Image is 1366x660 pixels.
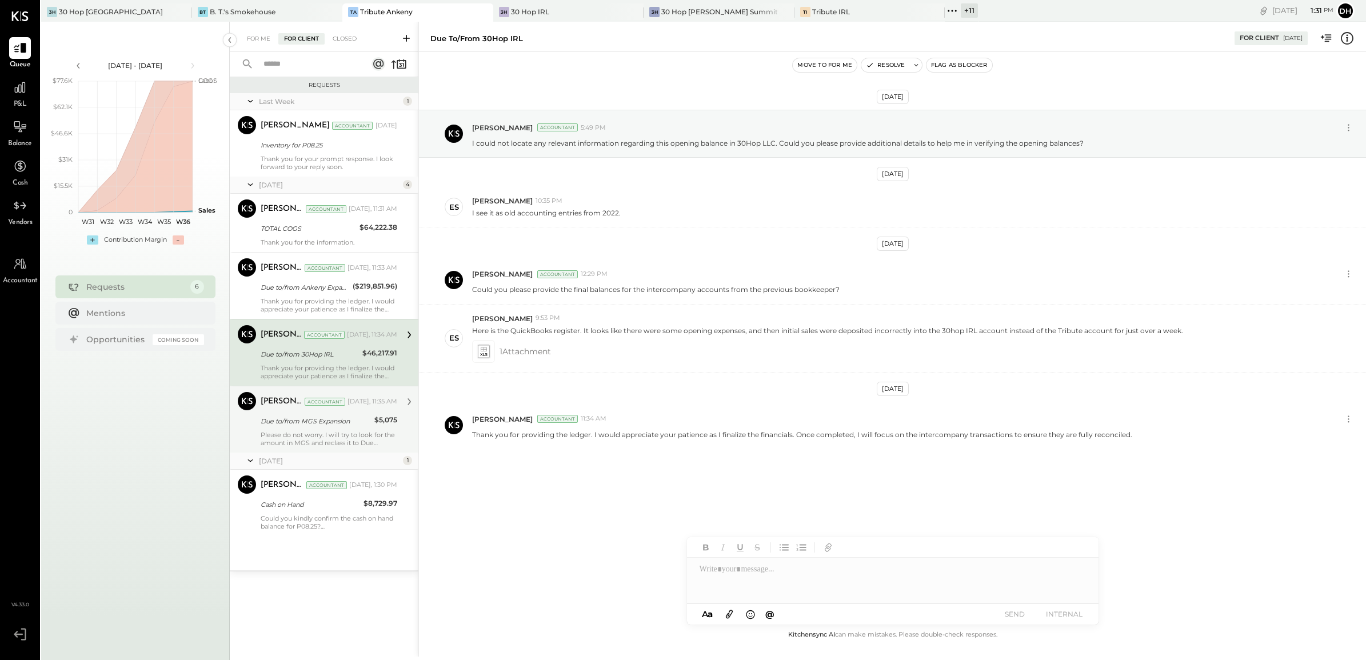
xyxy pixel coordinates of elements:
div: Thank you for the information. [261,238,397,246]
button: Bold [698,540,713,555]
div: Please do not worry. I will try to look for the amount in MGS and reclass it to Due to/from Tribu... [261,431,397,447]
div: [DATE] [1283,34,1303,42]
button: Strikethrough [750,540,765,555]
div: Cash on Hand [261,499,360,510]
div: B. T.'s Smokehouse [210,7,275,17]
div: 30 Hop [GEOGRAPHIC_DATA] [59,7,163,17]
div: 4 [403,180,412,189]
div: For Me [241,33,276,45]
div: Closed [327,33,362,45]
div: Inventory for P08.25 [261,139,394,151]
div: ($219,851.96) [353,281,397,292]
div: Last Week [259,97,400,106]
span: 1 Attachment [500,340,551,363]
div: 3H [649,7,660,17]
text: W33 [119,218,133,226]
div: Opportunities [86,334,147,345]
button: Aa [698,608,717,621]
div: 3H [47,7,57,17]
div: Accountant [332,122,373,130]
span: 11:34 AM [581,414,606,423]
button: Underline [733,540,748,555]
div: $8,729.97 [364,498,397,509]
div: [DATE], 11:35 AM [348,397,397,406]
div: 30 Hop [PERSON_NAME] Summit [661,7,777,17]
div: [PERSON_NAME] [261,262,302,274]
p: I see it as old accounting entries from 2022. [472,208,621,218]
text: $46.6K [51,129,73,137]
div: TA [348,7,358,17]
div: [DATE] [376,121,397,130]
div: Accountant [305,264,345,272]
span: 9:53 PM [536,314,560,323]
div: $46,217.91 [362,347,397,359]
div: Contribution Margin [104,235,167,245]
div: [DATE], 11:33 AM [348,263,397,273]
button: Dh [1336,2,1355,20]
div: Due to/from MGS Expansion [261,415,371,427]
div: [DATE] [259,180,400,190]
div: Requests [86,281,185,293]
text: W35 [157,218,171,226]
button: Add URL [821,540,836,555]
a: Vendors [1,195,39,228]
button: Move to for me [793,58,857,72]
button: Resolve [861,58,909,72]
text: $77.6K [53,77,73,85]
div: [DATE], 1:30 PM [349,481,397,490]
div: ES [449,333,459,343]
span: 12:29 PM [581,270,608,279]
div: Accountant [537,123,578,131]
button: Unordered List [777,540,792,555]
div: [DATE] [877,237,909,251]
a: Queue [1,37,39,70]
div: [DATE] [1272,5,1333,16]
div: Accountant [537,270,578,278]
span: [PERSON_NAME] [472,314,533,323]
div: Due to/from 30Hop IRL [261,349,359,360]
div: 3H [499,7,509,17]
div: Tribute Ankeny [360,7,413,17]
span: Cash [13,178,27,189]
text: $62.1K [53,103,73,111]
p: I could not locate any relevant information regarding this opening balance in 30Hop LLC. Could yo... [472,138,1084,148]
div: [DATE] [877,90,909,104]
span: [PERSON_NAME] [472,269,533,279]
span: Accountant [3,276,38,286]
div: + 11 [961,3,978,18]
span: 10:35 PM [536,197,562,206]
div: Thank you for your prompt response. I look forward to your reply soon. [261,155,397,171]
div: Tribute IRL [812,7,850,17]
text: $31K [58,155,73,163]
div: 1 [403,456,412,465]
button: Flag as Blocker [926,58,992,72]
span: [PERSON_NAME] [472,123,533,133]
div: [DATE] - [DATE] [87,61,184,70]
div: [DATE] [877,382,909,396]
text: Labor [198,77,215,85]
div: Requests [235,81,413,89]
div: Due to/from 30Hop IRL [430,33,523,44]
div: 6 [190,280,204,294]
div: For Client [278,33,325,45]
div: 30 Hop IRL [511,7,549,17]
p: Could you please provide the final balances for the intercompany accounts from the previous bookk... [472,285,840,294]
a: P&L [1,77,39,110]
p: Here is the QuickBooks register. It looks like there were some opening expenses, and then initial... [472,326,1183,335]
span: 5:49 PM [581,123,606,133]
div: Accountant [306,205,346,213]
div: Accountant [304,331,345,339]
div: For Client [1240,34,1279,43]
button: SEND [992,606,1038,622]
span: Vendors [8,218,33,228]
button: Italic [716,540,730,555]
a: Balance [1,116,39,149]
div: [DATE] [259,456,400,466]
div: Accountant [306,481,347,489]
text: W32 [100,218,114,226]
button: Ordered List [794,540,809,555]
text: W36 [175,218,190,226]
span: @ [765,609,774,619]
div: TI [800,7,810,17]
div: BT [198,7,208,17]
